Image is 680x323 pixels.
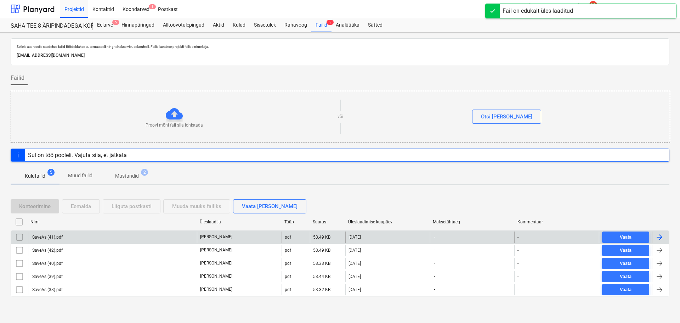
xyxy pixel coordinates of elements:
[285,235,291,240] div: pdf
[284,219,307,224] div: Tüüp
[311,18,331,32] a: Failid5
[433,247,436,253] span: -
[620,246,631,255] div: Vaata
[242,202,297,211] div: Vaata [PERSON_NAME]
[228,18,250,32] a: Kulud
[348,261,361,266] div: [DATE]
[348,274,361,279] div: [DATE]
[620,273,631,281] div: Vaata
[313,235,330,240] div: 53.49 KB
[645,289,680,323] div: Vestlusvidin
[620,260,631,268] div: Vaata
[117,18,159,32] a: Hinnapäringud
[348,235,361,240] div: [DATE]
[200,273,232,279] p: [PERSON_NAME]
[313,287,330,292] div: 53.32 KB
[17,44,663,49] p: Sellele aadressile saadetud failid töödeldakse automaatselt ning tehakse viirusekontroll. Failid ...
[348,219,427,224] div: Üleslaadimise kuupäev
[30,219,194,224] div: Nimi
[602,232,649,243] button: Vaata
[209,18,228,32] a: Aktid
[233,199,306,213] button: Vaata [PERSON_NAME]
[348,287,361,292] div: [DATE]
[31,274,63,279] div: SaveAs (39).pdf
[11,91,670,143] div: Proovi mõni fail siia lohistadavõiOtsi [PERSON_NAME]
[112,20,119,25] span: 5
[31,287,63,292] div: SaveAs (38).pdf
[517,287,518,292] div: -
[47,169,55,176] span: 5
[472,110,541,124] button: Otsi [PERSON_NAME]
[517,248,518,253] div: -
[311,18,331,32] div: Failid
[68,172,92,179] p: Muud failid
[200,286,232,293] p: [PERSON_NAME]
[115,172,139,180] p: Mustandid
[517,274,518,279] div: -
[602,284,649,295] button: Vaata
[517,219,596,224] div: Kommentaar
[503,7,573,15] div: Fail on edukalt üles laaditud
[141,169,148,176] span: 2
[331,18,364,32] a: Analüütika
[313,274,330,279] div: 53.44 KB
[285,274,291,279] div: pdf
[620,286,631,294] div: Vaata
[313,248,330,253] div: 53.49 KB
[285,287,291,292] div: pdf
[602,245,649,256] button: Vaata
[146,122,203,128] p: Proovi mõni fail siia lohistada
[313,219,342,224] div: Suurus
[159,18,209,32] a: Alltöövõtulepingud
[93,18,117,32] a: Eelarve5
[17,52,663,59] p: [EMAIL_ADDRESS][DOMAIN_NAME]
[280,18,311,32] a: Rahavoog
[517,235,518,240] div: -
[93,18,117,32] div: Eelarve
[602,258,649,269] button: Vaata
[327,20,334,25] span: 5
[149,4,156,9] span: 1
[11,22,84,30] div: SAHA TEE 8 ÄRIPINDADEGA KORTERMAJA
[31,261,63,266] div: SaveAs (40).pdf
[200,247,232,253] p: [PERSON_NAME]
[433,286,436,293] span: -
[11,74,24,82] span: Failid
[28,152,127,158] div: Sul on töö pooleli. Vajuta siia, et jätkata
[31,248,63,253] div: SaveAs (42).pdf
[645,289,680,323] iframe: Chat Widget
[364,18,387,32] a: Sätted
[433,219,512,224] div: Maksetähtaeg
[250,18,280,32] a: Sissetulek
[200,260,232,266] p: [PERSON_NAME]
[313,261,330,266] div: 53.33 KB
[602,271,649,282] button: Vaata
[433,260,436,266] span: -
[517,261,518,266] div: -
[200,219,279,224] div: Üleslaadija
[200,234,232,240] p: [PERSON_NAME]
[433,234,436,240] span: -
[25,172,45,180] p: Kulufailid
[285,261,291,266] div: pdf
[433,273,436,279] span: -
[338,114,343,120] p: või
[481,112,532,121] div: Otsi [PERSON_NAME]
[31,235,63,240] div: SaveAs (41).pdf
[348,248,361,253] div: [DATE]
[620,233,631,241] div: Vaata
[285,248,291,253] div: pdf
